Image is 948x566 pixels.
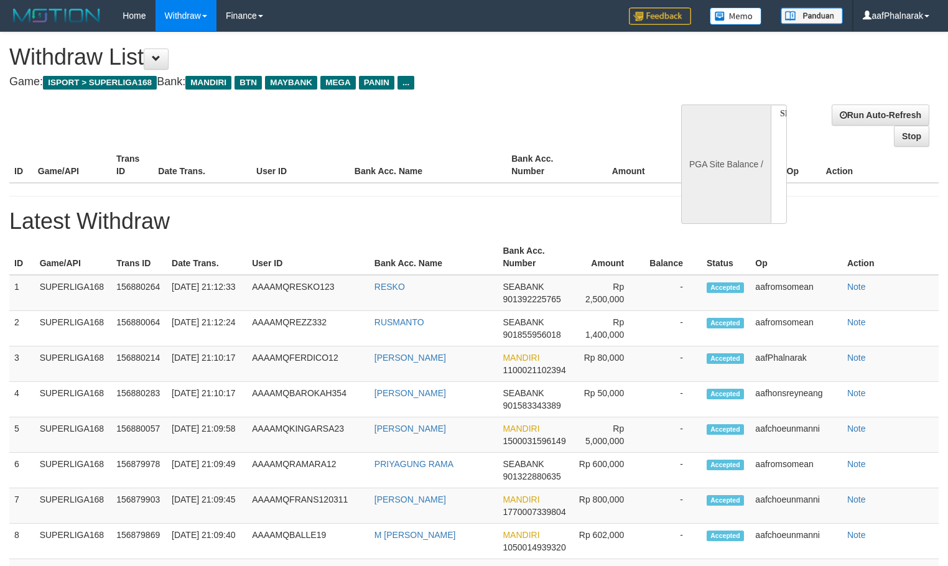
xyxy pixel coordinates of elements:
td: [DATE] 21:12:33 [167,275,247,311]
td: AAAAMQFERDICO12 [247,346,369,382]
td: aafchoeunmanni [750,417,842,453]
th: ID [9,147,33,183]
span: Accepted [707,318,744,328]
td: Rp 2,500,000 [574,275,643,311]
th: Bank Acc. Number [498,239,573,275]
td: 156880283 [111,382,167,417]
td: SUPERLIGA168 [35,382,111,417]
td: AAAAMQKINGARSA23 [247,417,369,453]
span: SEABANK [503,317,544,327]
a: Stop [894,126,929,147]
span: MANDIRI [503,353,539,363]
a: Note [847,530,866,540]
span: Accepted [707,353,744,364]
span: MANDIRI [503,530,539,540]
td: AAAAMQBAROKAH354 [247,382,369,417]
span: Accepted [707,282,744,293]
a: Note [847,282,866,292]
td: [DATE] 21:12:24 [167,311,247,346]
td: SUPERLIGA168 [35,275,111,311]
td: 2 [9,311,35,346]
th: Bank Acc. Number [506,147,585,183]
td: 3 [9,346,35,382]
td: 6 [9,453,35,488]
img: MOTION_logo.png [9,6,104,25]
td: SUPERLIGA168 [35,311,111,346]
td: - [643,275,702,311]
td: aafromsomean [750,275,842,311]
span: Accepted [707,460,744,470]
th: Amount [585,147,663,183]
span: MEGA [320,76,356,90]
td: aafhonsreyneang [750,382,842,417]
th: Date Trans. [153,147,251,183]
th: Balance [664,147,736,183]
a: [PERSON_NAME] [374,388,446,398]
a: Run Auto-Refresh [832,104,929,126]
span: MANDIRI [185,76,231,90]
td: AAAAMQRESKO123 [247,275,369,311]
a: M [PERSON_NAME] [374,530,456,540]
span: 1500031596149 [503,436,565,446]
td: 5 [9,417,35,453]
a: Note [847,459,866,469]
h4: Game: Bank: [9,76,620,88]
th: ID [9,239,35,275]
td: AAAAMQBALLE19 [247,524,369,559]
td: - [643,346,702,382]
th: Op [782,147,821,183]
span: MAYBANK [265,76,317,90]
a: Note [847,388,866,398]
td: aafchoeunmanni [750,488,842,524]
span: 901322880635 [503,471,560,481]
span: SEABANK [503,459,544,469]
td: - [643,524,702,559]
td: Rp 602,000 [574,524,643,559]
th: Game/API [33,147,111,183]
td: - [643,453,702,488]
td: Rp 50,000 [574,382,643,417]
a: RUSMANTO [374,317,424,327]
span: 901855956018 [503,330,560,340]
td: [DATE] 21:10:17 [167,382,247,417]
img: panduan.png [781,7,843,24]
td: Rp 600,000 [574,453,643,488]
td: aafromsomean [750,311,842,346]
td: SUPERLIGA168 [35,417,111,453]
th: Balance [643,239,702,275]
td: Rp 5,000,000 [574,417,643,453]
td: [DATE] 21:09:45 [167,488,247,524]
span: PANIN [359,76,394,90]
td: 156880057 [111,417,167,453]
td: aafchoeunmanni [750,524,842,559]
a: Note [847,424,866,434]
td: - [643,382,702,417]
td: - [643,488,702,524]
span: Accepted [707,531,744,541]
a: Note [847,317,866,327]
th: Bank Acc. Name [350,147,506,183]
img: Button%20Memo.svg [710,7,762,25]
th: Game/API [35,239,111,275]
a: RESKO [374,282,405,292]
span: Accepted [707,389,744,399]
img: Feedback.jpg [629,7,691,25]
td: [DATE] 21:09:49 [167,453,247,488]
td: 156880264 [111,275,167,311]
td: SUPERLIGA168 [35,488,111,524]
td: AAAAMQREZZ332 [247,311,369,346]
th: Date Trans. [167,239,247,275]
td: [DATE] 21:09:58 [167,417,247,453]
a: [PERSON_NAME] [374,424,446,434]
span: MANDIRI [503,494,539,504]
td: 7 [9,488,35,524]
td: 1 [9,275,35,311]
a: Note [847,353,866,363]
a: Note [847,494,866,504]
th: Bank Acc. Name [369,239,498,275]
td: Rp 1,400,000 [574,311,643,346]
td: - [643,311,702,346]
th: Action [821,147,939,183]
th: Amount [574,239,643,275]
span: 1050014939320 [503,542,565,552]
